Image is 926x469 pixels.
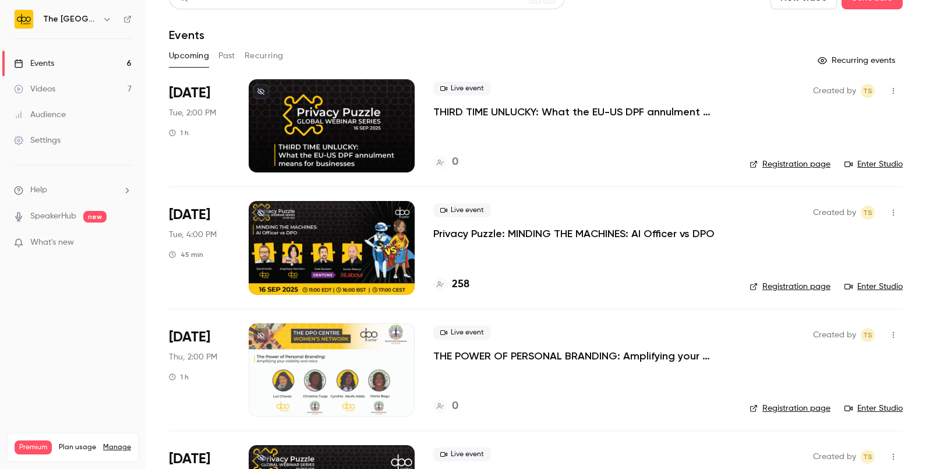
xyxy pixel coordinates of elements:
a: Enter Studio [844,403,903,414]
div: 45 min [169,250,203,259]
span: Created by [813,206,856,220]
span: Created by [813,450,856,464]
a: Enter Studio [844,281,903,292]
span: Tue, 2:00 PM [169,107,216,119]
button: Recurring events [812,51,903,70]
a: THE POWER OF PERSONAL BRANDING: Amplifying your visibility invoice [433,349,731,363]
span: Live event [433,447,491,461]
span: Created by [813,84,856,98]
span: Tue, 4:00 PM [169,229,217,241]
h4: 0 [452,154,458,170]
span: Taylor Swann [861,328,875,342]
img: The DPO Centre [15,10,33,29]
iframe: Noticeable Trigger [118,238,132,248]
a: Registration page [750,281,830,292]
span: TS [863,206,872,220]
li: help-dropdown-opener [14,184,132,196]
h4: 258 [452,277,469,292]
a: 0 [433,154,458,170]
span: Live event [433,82,491,96]
a: Registration page [750,403,830,414]
span: [DATE] [169,206,210,224]
span: TS [863,84,872,98]
span: Plan usage [59,443,96,452]
div: Videos [14,83,55,95]
button: Past [218,47,235,65]
a: Manage [103,443,131,452]
a: 258 [433,277,469,292]
a: Registration page [750,158,830,170]
span: TS [863,450,872,464]
span: Live event [433,326,491,340]
span: Live event [433,203,491,217]
div: 1 h [169,372,189,382]
a: 0 [433,399,458,414]
div: Events [14,58,54,69]
a: SpeakerHub [30,210,76,223]
span: new [83,211,107,223]
span: TS [863,328,872,342]
button: Upcoming [169,47,209,65]
a: Enter Studio [844,158,903,170]
span: Taylor Swann [861,84,875,98]
a: Privacy Puzzle: MINDING THE MACHINES: AI Officer vs DPO [433,227,715,241]
a: THIRD TIME UNLUCKY: What the EU-US DPF annulment means for businesses [433,105,731,119]
span: Taylor Swann [861,450,875,464]
span: Created by [813,328,856,342]
span: [DATE] [169,450,210,468]
span: Thu, 2:00 PM [169,351,217,363]
div: Oct 2 Thu, 2:00 PM (Europe/London) [169,323,230,417]
div: Audience [14,109,66,121]
span: [DATE] [169,328,210,347]
span: Help [30,184,47,196]
div: Settings [14,135,61,146]
span: What's new [30,237,74,249]
button: Recurring [245,47,284,65]
span: [DATE] [169,84,210,103]
h4: 0 [452,399,458,414]
span: Premium [15,440,52,454]
h6: The [GEOGRAPHIC_DATA] [43,13,98,25]
div: Sep 16 Tue, 2:00 PM (Europe/London) [169,79,230,172]
h1: Events [169,28,204,42]
div: 1 h [169,128,189,137]
span: Taylor Swann [861,206,875,220]
div: Sep 16 Tue, 4:00 PM (Europe/London) [169,201,230,294]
